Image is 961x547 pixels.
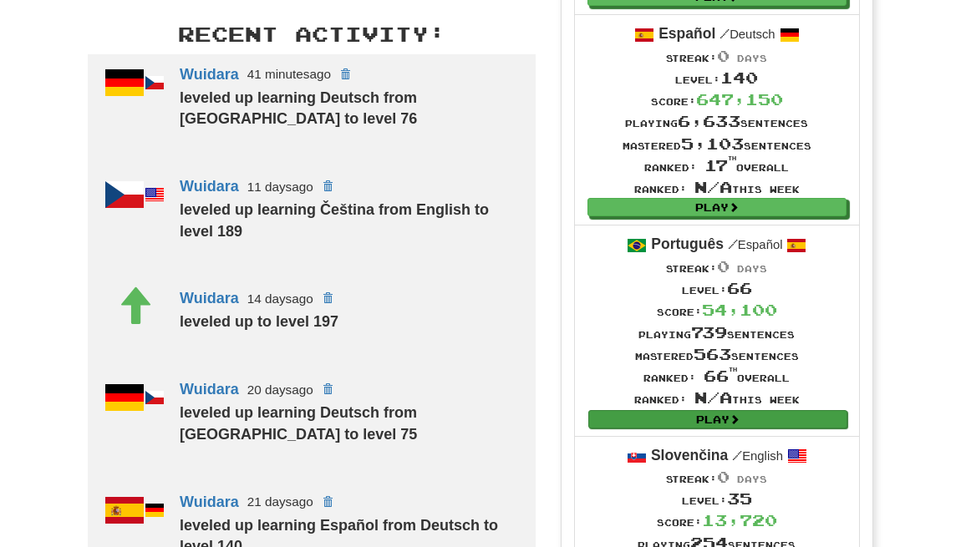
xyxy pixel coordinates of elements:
a: Play [587,198,847,216]
div: Playing sentences [623,110,811,132]
span: 6,633 [678,112,740,130]
strong: leveled up learning Čeština from English to level 189 [180,201,489,240]
a: Play [588,410,847,428]
small: 14 days ago [247,291,313,306]
span: / [719,26,730,41]
span: 0 [717,468,730,486]
div: Streak: [634,256,800,277]
div: Streak: [623,45,811,67]
div: Score: [634,509,800,531]
span: 0 [717,47,730,65]
span: 5,103 [681,134,744,153]
div: Playing sentences [634,322,800,343]
div: Ranked: overall [634,365,800,387]
a: Wuidara [180,290,239,306]
span: 739 [691,323,727,342]
span: / [732,448,742,463]
span: days [737,53,767,63]
span: 647,150 [696,90,783,109]
span: days [737,263,767,274]
strong: Slovenčina [651,447,728,463]
strong: Português [651,236,724,252]
a: Wuidara [180,65,239,82]
div: Mastered sentences [634,343,800,365]
span: / [728,236,738,251]
strong: leveled up to level 197 [180,313,338,330]
span: 563 [694,345,731,363]
a: Wuidara [180,381,239,398]
small: 41 minutes ago [247,67,331,81]
span: 17 [704,156,736,175]
strong: leveled up learning Deutsch from [GEOGRAPHIC_DATA] to level 76 [180,89,417,128]
div: Mastered sentences [623,133,811,154]
span: N/A [694,178,732,196]
div: Streak: [634,466,800,488]
span: days [737,474,767,484]
span: 54,100 [702,301,777,319]
a: Wuidara [180,178,239,195]
strong: Español [658,25,715,42]
div: Ranked: this week [634,387,800,408]
div: Level: [634,277,800,299]
span: 140 [720,68,758,87]
h3: Recent Activity: [88,23,536,45]
span: N/A [694,388,732,407]
small: Deutsch [719,28,775,41]
small: 20 days ago [247,382,313,397]
small: Español [728,238,783,251]
div: Level: [634,488,800,509]
small: 11 days ago [247,180,313,194]
strong: leveled up learning Deutsch from [GEOGRAPHIC_DATA] to level 75 [180,404,417,443]
div: Score: [634,299,800,321]
small: English [732,449,783,463]
span: 35 [727,489,752,508]
span: 13,720 [702,511,777,529]
span: 66 [727,279,752,297]
span: 0 [717,257,730,276]
div: Ranked: overall [623,154,811,176]
sup: th [729,367,737,372]
div: Ranked: this week [623,176,811,198]
span: 66 [704,367,737,385]
div: Score: [623,89,811,110]
sup: th [728,155,736,161]
small: 21 days ago [247,494,313,509]
a: Wuidara [180,493,239,509]
div: Level: [623,67,811,89]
